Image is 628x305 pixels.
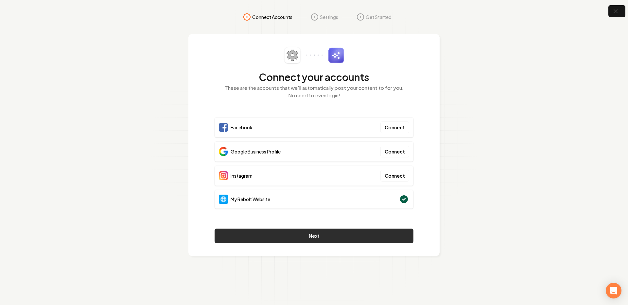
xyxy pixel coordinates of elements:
[252,14,292,20] span: Connect Accounts
[231,196,270,202] span: My Rebolt Website
[231,172,253,179] span: Instagram
[328,47,344,63] img: sparkles.svg
[219,195,228,204] img: Website
[306,55,323,56] img: connector-dots.svg
[231,124,253,131] span: Facebook
[380,170,409,182] button: Connect
[215,84,413,99] p: These are the accounts that we'll automatically post your content to for you. No need to even login!
[380,121,409,133] button: Connect
[366,14,392,20] span: Get Started
[219,147,228,156] img: Google
[219,171,228,180] img: Instagram
[215,229,413,243] button: Next
[320,14,338,20] span: Settings
[606,283,621,298] div: Open Intercom Messenger
[231,148,281,155] span: Google Business Profile
[219,123,228,132] img: Facebook
[380,146,409,157] button: Connect
[215,71,413,83] h2: Connect your accounts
